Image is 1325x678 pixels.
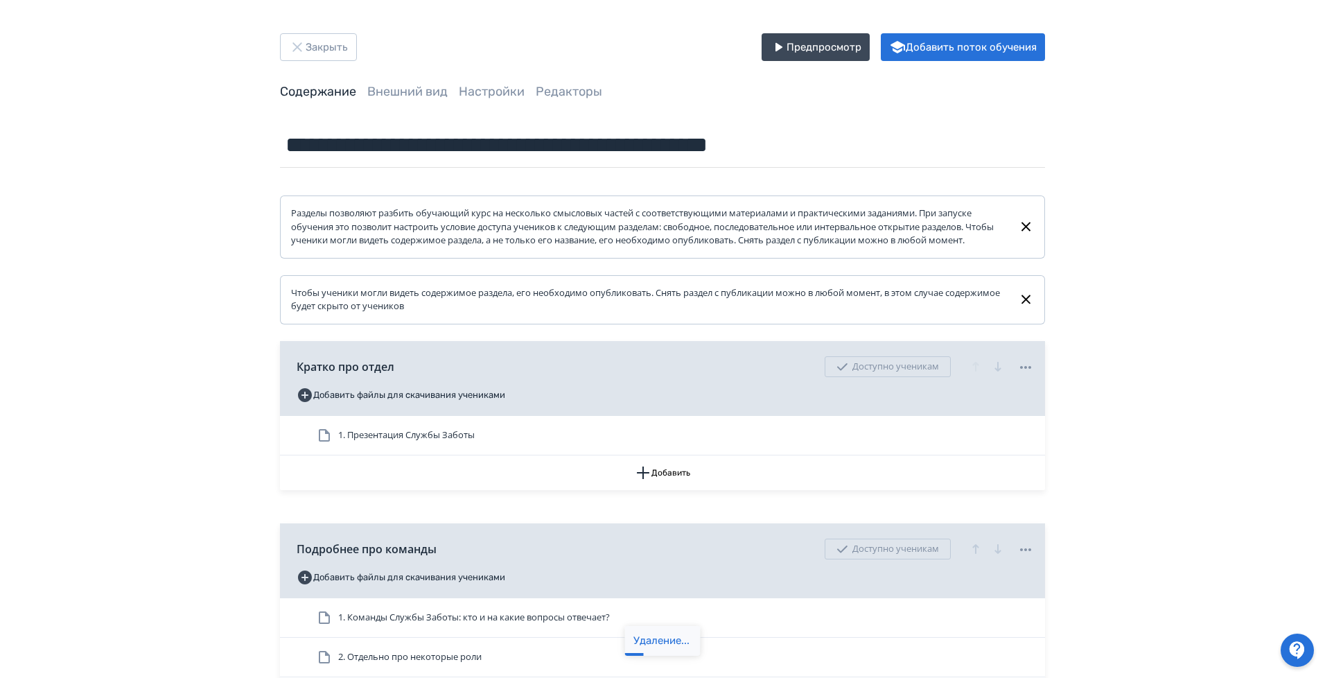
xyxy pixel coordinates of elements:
div: 2. Отдельно про некоторые роли [280,638,1045,677]
button: Закрыть [280,33,357,61]
span: 1. Презентация Службы Заботы [338,428,475,442]
a: Содержание [280,84,356,99]
div: Доступно ученикам [825,356,951,377]
div: Чтобы ученики могли видеть содержимое раздела, его необходимо опубликовать. Снять раздел с публик... [291,286,1007,313]
a: Настройки [459,84,525,99]
button: Добавить поток обучения [881,33,1045,61]
div: Удаление... [633,634,690,648]
span: Кратко про отдел [297,358,394,375]
div: 1. Команды Службы Заботы: кто и на какие вопросы отвечает? [280,598,1045,638]
a: Редакторы [536,84,602,99]
span: 1. Команды Службы Заботы: кто и на какие вопросы отвечает? [338,611,610,625]
div: 1. Презентация Службы Заботы [280,416,1045,455]
div: Доступно ученикам [825,539,951,559]
a: Внешний вид [367,84,448,99]
span: 2. Отдельно про некоторые роли [338,650,482,664]
button: Предпросмотр [762,33,870,61]
div: Разделы позволяют разбить обучающий курс на несколько смысловых частей с соответствующими материа... [291,207,1007,247]
span: Подробнее про команды [297,541,437,557]
button: Добавить [280,455,1045,490]
button: Добавить файлы для скачивания учениками [297,566,505,589]
button: Добавить файлы для скачивания учениками [297,384,505,406]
